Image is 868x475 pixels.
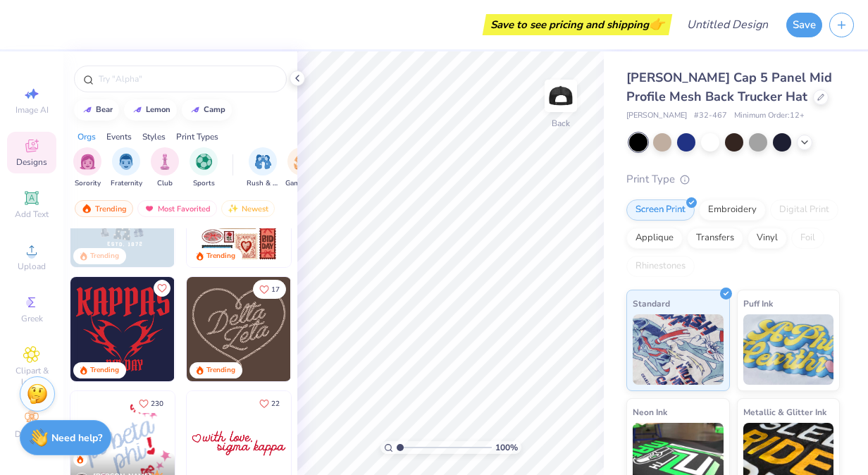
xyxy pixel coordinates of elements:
span: 230 [151,400,163,407]
span: [PERSON_NAME] Cap 5 Panel Mid Profile Mesh Back Trucker Hat [626,69,832,105]
button: Like [132,394,170,413]
button: lemon [124,99,177,121]
img: Game Day Image [294,154,310,170]
div: filter for Club [151,147,179,189]
img: trending.gif [81,204,92,214]
div: filter for Game Day [285,147,318,189]
div: Screen Print [626,199,695,221]
div: Trending [206,365,235,376]
div: Trending [90,365,119,376]
div: filter for Sorority [73,147,101,189]
button: bear [74,99,119,121]
span: Clipart & logos [7,365,56,388]
div: Newest [221,200,275,217]
img: fbf7eecc-576a-4ece-ac8a-ca7dcc498f59 [70,277,175,381]
div: bear [96,106,113,113]
img: Rush & Bid Image [255,154,271,170]
div: Styles [142,130,166,143]
div: Transfers [687,228,743,249]
div: filter for Fraternity [111,147,142,189]
span: Sports [193,178,215,189]
span: [PERSON_NAME] [626,110,687,122]
button: camp [182,99,232,121]
span: 17 [271,286,280,293]
img: trend_line.gif [82,106,93,114]
button: filter button [285,147,318,189]
div: Save to see pricing and shipping [486,14,669,35]
div: Trending [206,251,235,261]
div: Print Type [626,171,840,187]
span: Club [157,178,173,189]
span: Designs [16,156,47,168]
button: filter button [151,147,179,189]
span: Rush & Bid [247,178,279,189]
div: filter for Sports [190,147,218,189]
button: Save [786,13,822,37]
div: Embroidery [699,199,766,221]
span: Metallic & Glitter Ink [743,405,826,419]
button: filter button [190,147,218,189]
img: 26489e97-942d-434c-98d3-f0000c66074d [174,277,278,381]
span: Neon Ink [633,405,667,419]
span: Game Day [285,178,318,189]
div: Print Types [176,130,218,143]
img: Standard [633,314,724,385]
button: filter button [247,147,279,189]
input: Untitled Design [676,11,779,39]
input: Try "Alpha" [97,72,278,86]
span: Add Text [15,209,49,220]
img: Newest.gif [228,204,239,214]
img: 12710c6a-dcc0-49ce-8688-7fe8d5f96fe2 [187,277,291,381]
img: Back [547,82,575,110]
button: filter button [111,147,142,189]
img: Sports Image [196,154,212,170]
img: trend_line.gif [132,106,143,114]
div: camp [204,106,225,113]
img: Puff Ink [743,314,834,385]
div: Trending [90,251,119,261]
div: lemon [146,106,170,113]
img: Club Image [157,154,173,170]
span: Upload [18,261,46,272]
button: filter button [73,147,101,189]
span: Greek [21,313,43,324]
strong: Need help? [51,431,102,445]
div: Foil [791,228,824,249]
button: Like [253,394,286,413]
div: filter for Rush & Bid [247,147,279,189]
img: Fraternity Image [118,154,134,170]
img: trend_line.gif [190,106,201,114]
span: Standard [633,296,670,311]
div: Vinyl [748,228,787,249]
span: Decorate [15,428,49,440]
span: Sorority [75,178,101,189]
img: most_fav.gif [144,204,155,214]
span: Minimum Order: 12 + [734,110,805,122]
span: 100 % [495,441,518,454]
div: Rhinestones [626,256,695,277]
button: Like [154,280,170,297]
div: Applique [626,228,683,249]
div: Most Favorited [137,200,217,217]
div: Orgs [77,130,96,143]
div: Trending [75,200,133,217]
span: # 32-467 [694,110,727,122]
div: Back [552,117,570,130]
span: Image AI [15,104,49,116]
span: Fraternity [111,178,142,189]
span: 👉 [649,16,664,32]
img: Sorority Image [80,154,96,170]
div: Events [106,130,132,143]
img: ead2b24a-117b-4488-9b34-c08fd5176a7b [290,277,395,381]
div: Digital Print [770,199,838,221]
span: 22 [271,400,280,407]
button: Like [253,280,286,299]
span: Puff Ink [743,296,773,311]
